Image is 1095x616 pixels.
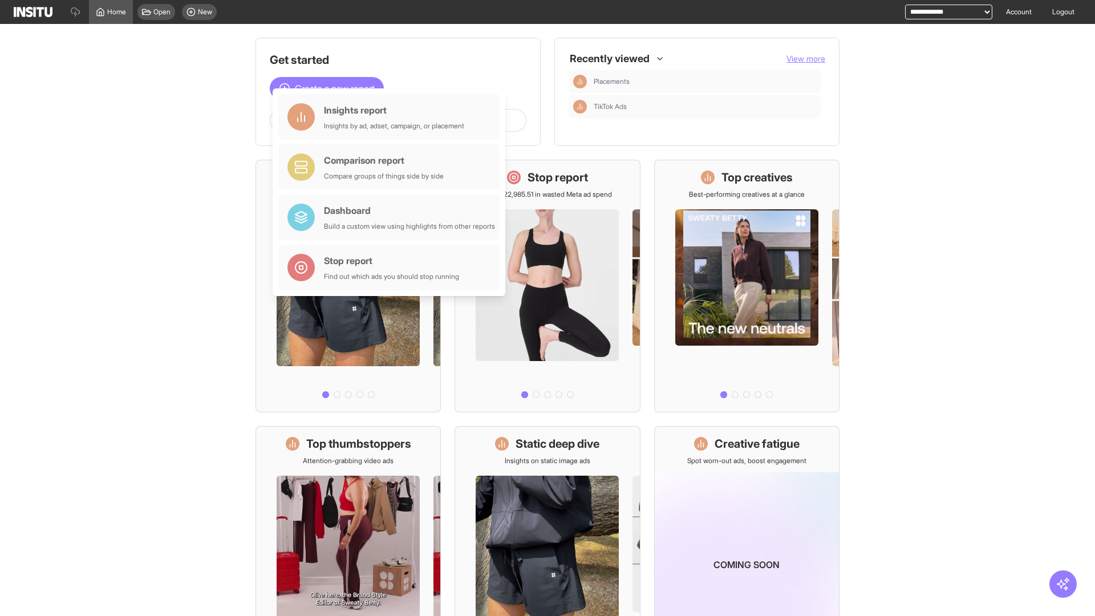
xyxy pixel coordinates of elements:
[324,204,495,217] div: Dashboard
[573,75,587,88] div: Insights
[786,53,825,64] button: View more
[295,82,375,95] span: Create a new report
[324,222,495,231] div: Build a custom view using highlights from other reports
[594,102,816,111] span: TikTok Ads
[324,121,464,131] div: Insights by ad, adset, campaign, or placement
[654,160,839,412] a: Top creativesBest-performing creatives at a glance
[198,7,212,17] span: New
[324,103,464,117] div: Insights report
[594,77,816,86] span: Placements
[324,172,444,181] div: Compare groups of things side by side
[505,456,590,465] p: Insights on static image ads
[455,160,640,412] a: Stop reportSave £22,985.51 in wasted Meta ad spend
[107,7,126,17] span: Home
[483,190,612,199] p: Save £22,985.51 in wasted Meta ad spend
[594,77,630,86] span: Placements
[324,272,459,281] div: Find out which ads you should stop running
[303,456,394,465] p: Attention-grabbing video ads
[594,102,627,111] span: TikTok Ads
[270,52,526,68] h1: Get started
[516,436,599,452] h1: Static deep dive
[270,77,384,100] button: Create a new report
[255,160,441,412] a: What's live nowSee all active ads instantly
[153,7,171,17] span: Open
[786,54,825,63] span: View more
[324,254,459,268] div: Stop report
[689,190,805,199] p: Best-performing creatives at a glance
[324,153,444,167] div: Comparison report
[306,436,411,452] h1: Top thumbstoppers
[14,7,52,17] img: Logo
[573,100,587,114] div: Insights
[721,169,793,185] h1: Top creatives
[528,169,588,185] h1: Stop report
